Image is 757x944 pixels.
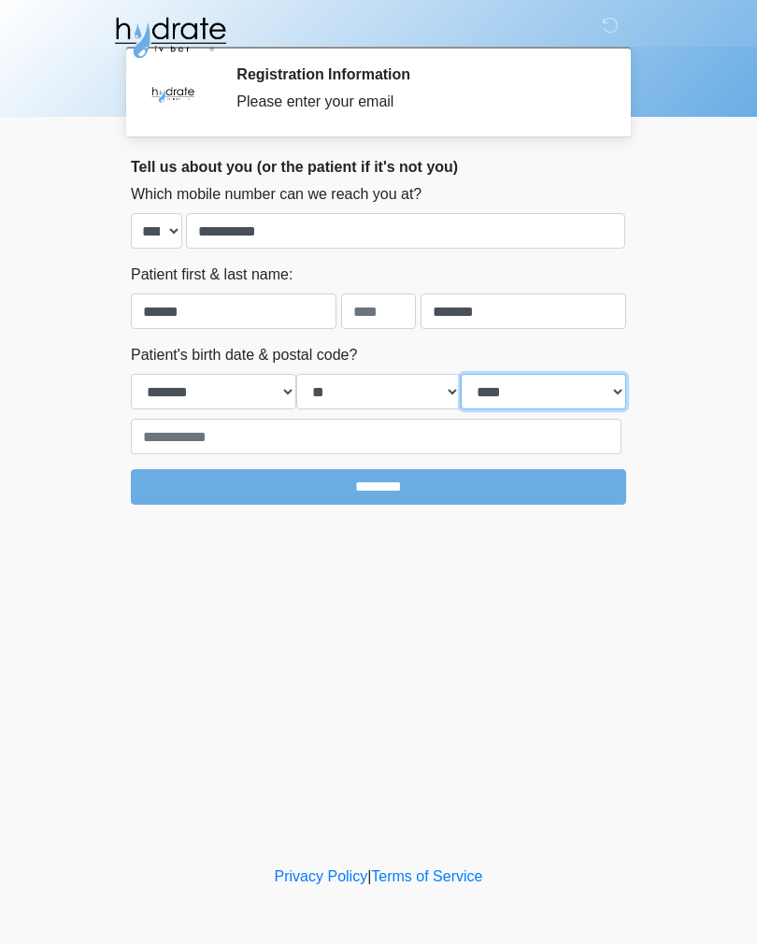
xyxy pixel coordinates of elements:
h2: Tell us about you (or the patient if it's not you) [131,158,626,176]
a: | [367,868,371,884]
a: Privacy Policy [275,868,368,884]
label: Which mobile number can we reach you at? [131,183,421,206]
label: Patient first & last name: [131,264,293,286]
a: Terms of Service [371,868,482,884]
img: Hydrate IV Bar - Fort Collins Logo [112,14,228,61]
div: Please enter your email [236,91,598,113]
img: Agent Avatar [145,65,201,122]
label: Patient's birth date & postal code? [131,344,357,366]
